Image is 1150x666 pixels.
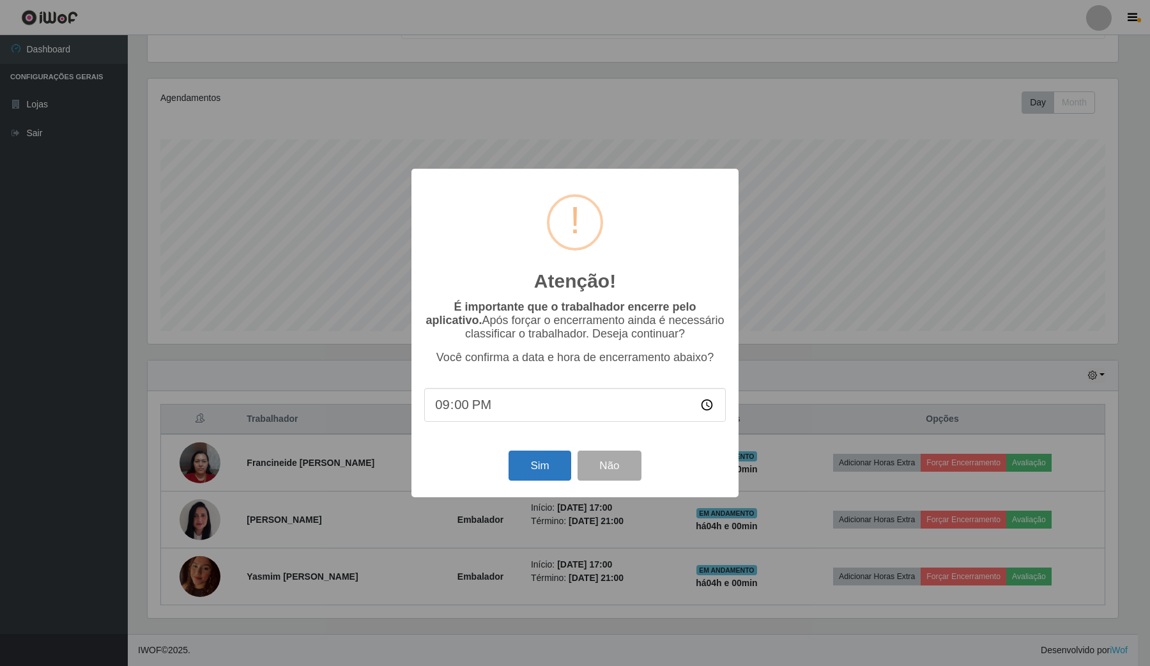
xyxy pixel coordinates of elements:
b: É importante que o trabalhador encerre pelo aplicativo. [425,300,696,327]
h2: Atenção! [534,270,616,293]
p: Você confirma a data e hora de encerramento abaixo? [424,351,726,364]
button: Não [578,451,641,481]
button: Sim [509,451,571,481]
p: Após forçar o encerramento ainda é necessário classificar o trabalhador. Deseja continuar? [424,300,726,341]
